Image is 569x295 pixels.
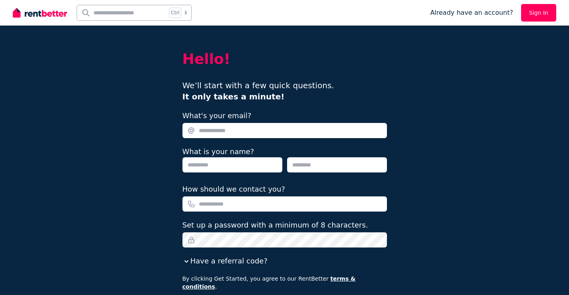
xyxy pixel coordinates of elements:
label: What is your name? [182,147,254,156]
h2: Hello! [182,51,387,67]
b: It only takes a minute! [182,92,285,101]
label: Set up a password with a minimum of 8 characters. [182,220,368,231]
label: How should we contact you? [182,184,285,195]
span: We’ll start with a few quick questions. [182,81,334,101]
span: Already have an account? [430,8,513,18]
a: Sign In [521,4,556,22]
span: Ctrl [169,8,181,18]
p: By clicking Get Started, you agree to our RentBetter . [182,275,387,291]
label: What's your email? [182,110,252,121]
img: RentBetter [13,7,67,19]
span: k [184,10,187,16]
button: Have a referral code? [182,255,268,267]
